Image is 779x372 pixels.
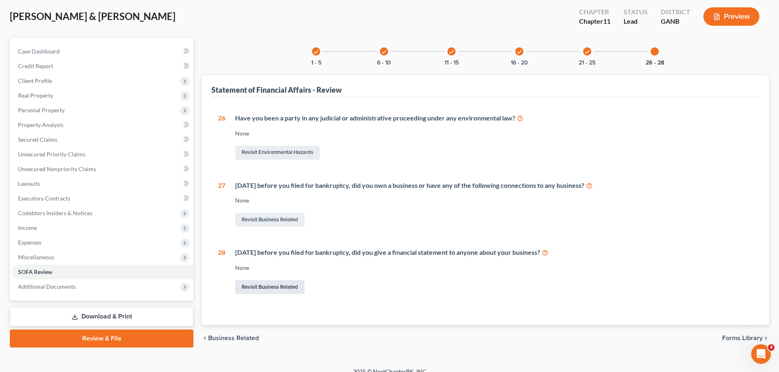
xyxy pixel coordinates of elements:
span: Property Analysis [18,121,63,128]
span: Secured Claims [18,136,57,143]
div: [DATE] before you filed for bankruptcy, did you own a business or have any of the following conne... [235,181,753,190]
button: 1 - 5 [311,60,321,66]
span: 11 [603,17,611,25]
a: Revisit Business Related [235,280,305,294]
span: Real Property [18,92,53,99]
button: Preview [703,7,759,26]
i: check [381,49,387,55]
button: Forms Library chevron_right [722,335,769,341]
a: Unsecured Priority Claims [11,147,193,162]
a: Secured Claims [11,132,193,147]
div: Chapter [579,17,611,26]
iframe: Intercom live chat [751,344,771,364]
span: Codebtors Insiders & Notices [18,209,92,216]
div: None [235,196,753,205]
span: Personal Property [18,107,65,114]
span: Executory Contracts [18,195,70,202]
button: 6 - 10 [377,60,391,66]
a: Review & File [10,330,193,347]
span: Case Dashboard [18,48,60,55]
div: None [235,129,753,138]
span: Unsecured Nonpriority Claims [18,165,96,172]
i: check [584,49,590,55]
a: Lawsuits [11,176,193,191]
button: 16 - 20 [511,60,528,66]
span: Expenses [18,239,41,246]
i: check [516,49,522,55]
span: Unsecured Priority Claims [18,151,85,158]
button: chevron_left Business Related [202,335,259,341]
button: 26 - 28 [646,60,664,66]
span: Forms Library [722,335,763,341]
button: 11 - 15 [445,60,459,66]
a: Executory Contracts [11,191,193,206]
a: Credit Report [11,59,193,74]
div: [DATE] before you filed for bankruptcy, did you give a financial statement to anyone about your b... [235,248,753,257]
span: Miscellaneous [18,254,54,261]
a: Revisit Environmental Hazards [235,146,320,160]
div: None [235,264,753,272]
div: Chapter [579,7,611,17]
a: SOFA Review [11,265,193,279]
i: chevron_left [202,335,208,341]
a: Unsecured Nonpriority Claims [11,162,193,176]
div: Status [624,7,648,17]
span: 4 [768,344,775,351]
span: [PERSON_NAME] & [PERSON_NAME] [10,10,175,22]
span: Client Profile [18,77,52,84]
a: Property Analysis [11,118,193,132]
div: GANB [661,17,690,26]
a: Case Dashboard [11,44,193,59]
i: chevron_right [763,335,769,341]
a: Download & Print [10,307,193,326]
div: Lead [624,17,648,26]
span: Credit Report [18,62,53,69]
a: Revisit Business Related [235,213,305,227]
div: District [661,7,690,17]
div: 26 [218,114,225,161]
span: Lawsuits [18,180,40,187]
div: Statement of Financial Affairs - Review [211,85,342,95]
span: Income [18,224,37,231]
i: check [313,49,319,55]
i: check [449,49,454,55]
div: Have you been a party in any judicial or administrative proceeding under any environmental law? [235,114,753,123]
div: 27 [218,181,225,229]
button: 21 - 25 [579,60,595,66]
div: 28 [218,248,225,296]
span: Additional Documents [18,283,76,290]
span: Business Related [208,335,259,341]
span: SOFA Review [18,268,52,275]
